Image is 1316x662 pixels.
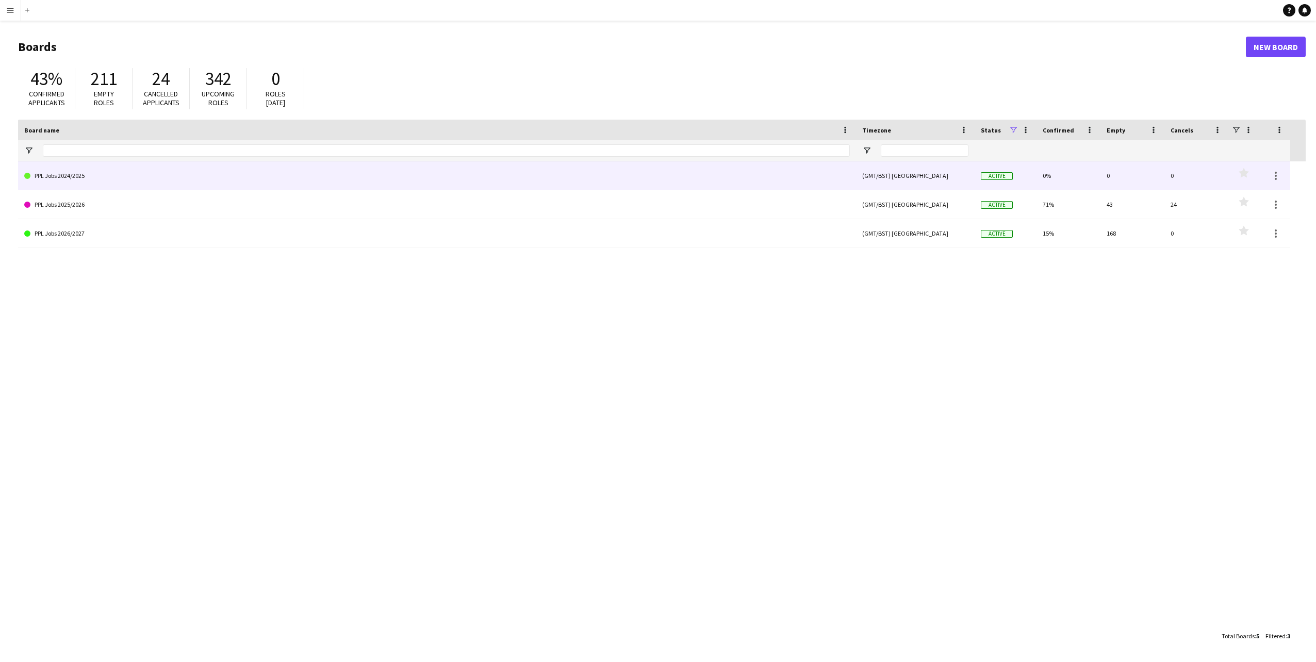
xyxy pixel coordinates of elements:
span: 211 [91,68,117,90]
button: Open Filter Menu [862,146,871,155]
div: 71% [1037,190,1100,219]
div: 43 [1100,190,1164,219]
span: Active [981,172,1013,180]
div: 0 [1164,161,1228,190]
span: Status [981,126,1001,134]
input: Timezone Filter Input [881,144,968,157]
span: Active [981,230,1013,238]
span: Timezone [862,126,891,134]
span: 3 [1287,632,1290,640]
div: 168 [1100,219,1164,247]
span: Upcoming roles [202,89,235,107]
div: 0 [1164,219,1228,247]
span: Roles [DATE] [266,89,286,107]
div: : [1222,626,1259,646]
span: Board name [24,126,59,134]
span: 24 [152,68,170,90]
div: 0 [1100,161,1164,190]
span: Confirmed applicants [28,89,65,107]
span: Total Boards [1222,632,1255,640]
div: : [1265,626,1290,646]
div: (GMT/BST) [GEOGRAPHIC_DATA] [856,190,975,219]
div: (GMT/BST) [GEOGRAPHIC_DATA] [856,161,975,190]
span: Active [981,201,1013,209]
a: PPL Jobs 2024/2025 [24,161,850,190]
span: 43% [30,68,62,90]
span: 5 [1256,632,1259,640]
div: 15% [1037,219,1100,247]
div: 0% [1037,161,1100,190]
span: Empty roles [94,89,114,107]
div: (GMT/BST) [GEOGRAPHIC_DATA] [856,219,975,247]
a: New Board [1246,37,1306,57]
span: Cancels [1171,126,1193,134]
div: 24 [1164,190,1228,219]
input: Board name Filter Input [43,144,850,157]
h1: Boards [18,39,1246,55]
span: 0 [271,68,280,90]
a: PPL Jobs 2025/2026 [24,190,850,219]
span: Filtered [1265,632,1286,640]
span: Confirmed [1043,126,1074,134]
a: PPL Jobs 2026/2027 [24,219,850,248]
span: 342 [205,68,232,90]
span: Cancelled applicants [143,89,179,107]
button: Open Filter Menu [24,146,34,155]
span: Empty [1107,126,1125,134]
